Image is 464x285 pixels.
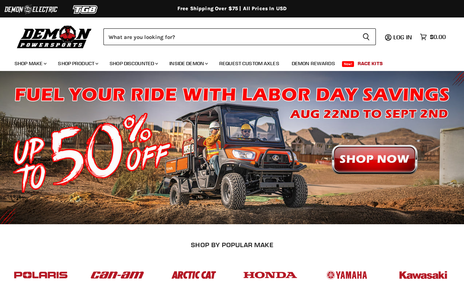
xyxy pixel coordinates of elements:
[352,56,388,71] a: Race Kits
[430,33,446,40] span: $0.00
[342,61,354,67] span: New!
[104,56,162,71] a: Shop Discounted
[164,56,212,71] a: Inside Demon
[15,24,94,50] img: Demon Powersports
[58,3,113,16] img: TGB Logo 2
[9,53,444,71] ul: Main menu
[286,56,341,71] a: Demon Rewards
[103,28,357,45] input: Search
[357,28,376,45] button: Search
[52,56,103,71] a: Shop Product
[9,241,455,249] h2: SHOP BY POPULAR MAKE
[214,56,285,71] a: Request Custom Axles
[4,3,58,16] img: Demon Electric Logo 2
[9,56,51,71] a: Shop Make
[390,34,416,40] a: Log in
[103,28,376,45] form: Product
[416,32,449,42] a: $0.00
[393,33,412,41] span: Log in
